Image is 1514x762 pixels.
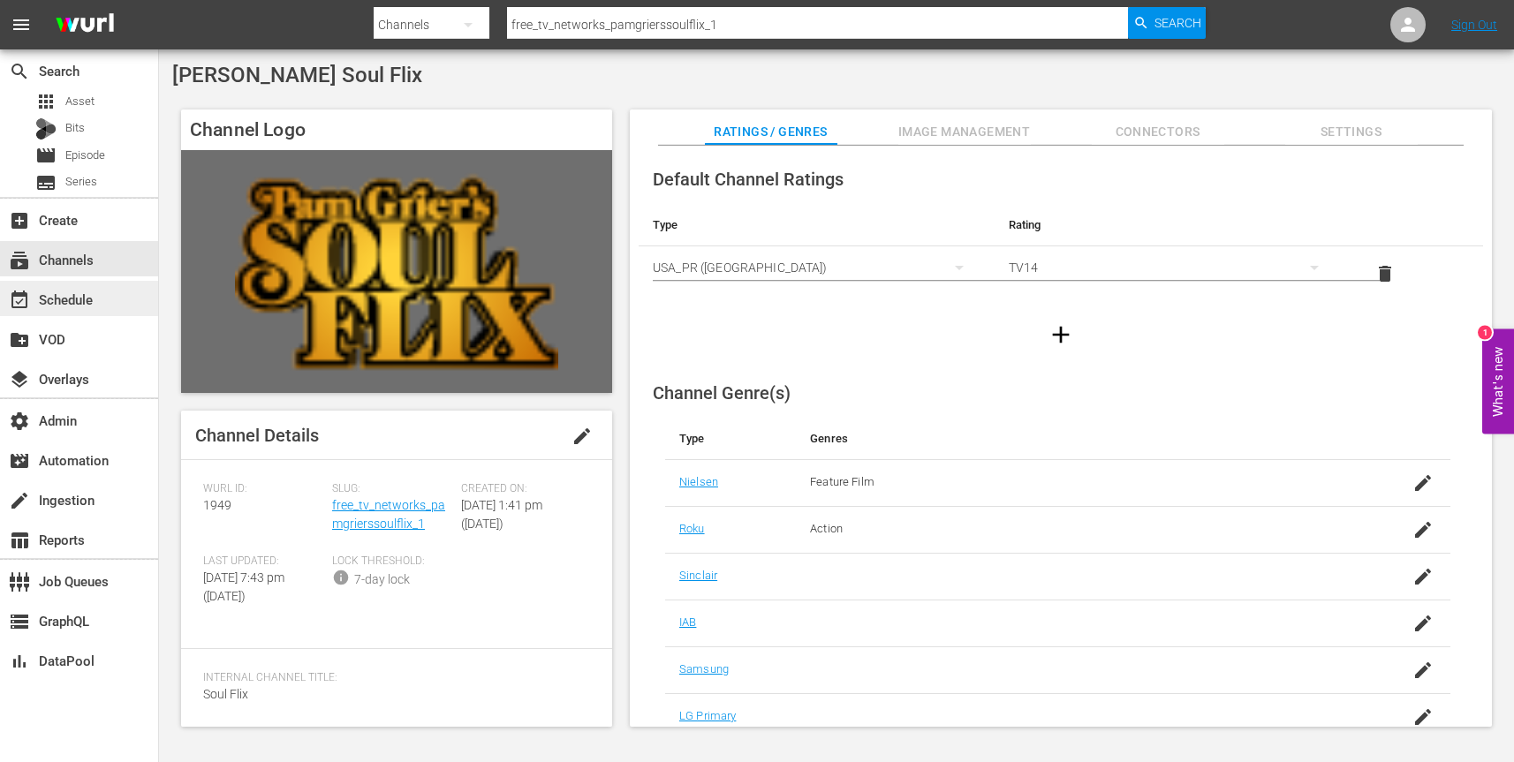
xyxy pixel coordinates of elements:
[1092,121,1224,143] span: Connectors
[1364,253,1406,295] button: delete
[11,14,32,35] span: menu
[9,530,30,551] span: Reports
[1482,328,1514,434] button: Open Feedback Widget
[65,93,95,110] span: Asset
[203,570,284,603] span: [DATE] 7:43 pm ([DATE])
[203,687,248,701] span: Soul Flix
[203,482,323,496] span: Wurl ID:
[203,671,581,685] span: Internal Channel Title:
[203,555,323,569] span: Last Updated:
[332,555,452,569] span: Lock Threshold:
[9,450,30,472] span: Automation
[461,482,581,496] span: Created On:
[203,498,231,512] span: 1949
[1478,325,1492,339] div: 1
[1128,7,1206,39] button: Search
[181,109,612,150] h4: Channel Logo
[1451,18,1497,32] a: Sign Out
[332,569,350,586] span: info
[653,169,844,190] span: Default Channel Ratings
[9,490,30,511] span: Ingestion
[1154,7,1201,39] span: Search
[561,415,603,457] button: edit
[9,411,30,432] span: Admin
[653,382,791,404] span: Channel Genre(s)
[639,204,1483,301] table: simple table
[9,611,30,632] span: GraphQL
[9,210,30,231] span: Create
[65,147,105,164] span: Episode
[639,204,995,246] th: Type
[665,418,796,460] th: Type
[1285,121,1418,143] span: Settings
[332,482,452,496] span: Slug:
[42,4,127,46] img: ans4CAIJ8jUAAAAAAAAAAAAAAAAAAAAAAAAgQb4GAAAAAAAAAAAAAAAAAAAAAAAAJMjXAAAAAAAAAAAAAAAAAAAAAAAAgAT5G...
[9,250,30,271] span: Channels
[679,569,717,582] a: Sinclair
[35,145,57,166] span: Episode
[898,121,1031,143] span: Image Management
[679,662,729,675] a: Samsung
[35,118,57,140] div: Bits
[35,172,57,193] span: Series
[1009,243,1336,292] div: TV14
[1374,263,1396,284] span: delete
[172,63,422,87] span: [PERSON_NAME] Soul Flix
[332,498,445,531] a: free_tv_networks_pamgrierssoulflix_1
[679,709,736,722] a: LG Primary
[796,418,1363,460] th: Genres
[65,119,85,137] span: Bits
[9,329,30,351] span: VOD
[9,369,30,390] span: Overlays
[9,571,30,592] span: Job Queues
[995,204,1351,246] th: Rating
[679,475,718,488] a: Nielsen
[35,91,57,112] span: Asset
[705,121,837,143] span: Ratings / Genres
[203,725,581,739] span: External Channel Title:
[9,290,30,311] span: Schedule
[65,173,97,191] span: Series
[679,615,696,629] a: IAB
[9,651,30,672] span: DataPool
[181,150,612,393] img: Pam Grier's Soul Flix
[653,243,980,292] div: USA_PR ([GEOGRAPHIC_DATA])
[679,522,705,535] a: Roku
[9,61,30,82] span: Search
[354,570,410,589] div: 7-day lock
[461,498,542,531] span: [DATE] 1:41 pm ([DATE])
[195,425,319,446] span: Channel Details
[572,426,593,447] span: edit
